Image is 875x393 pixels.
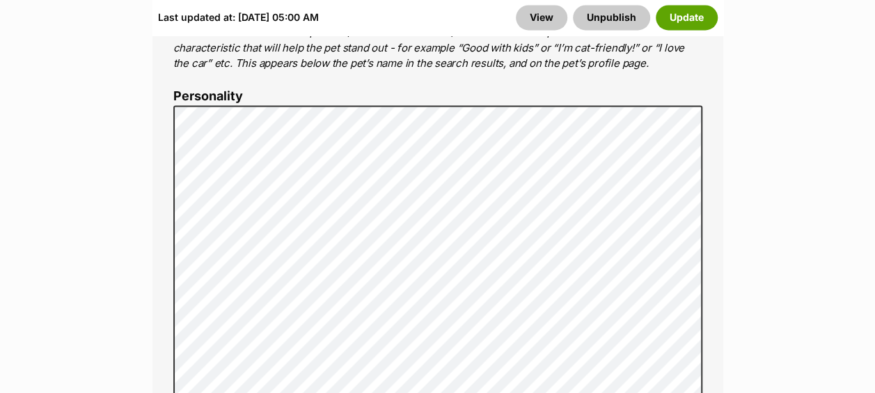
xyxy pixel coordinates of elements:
button: Update [656,5,718,30]
p: The ‘Best Feature’ is a short phrase (25 characters or less) that summarises a positive feature o... [173,24,702,72]
div: Last updated at: [DATE] 05:00 AM [158,5,319,30]
button: Unpublish [573,5,650,30]
a: View [516,5,567,30]
label: Personality [173,89,702,104]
